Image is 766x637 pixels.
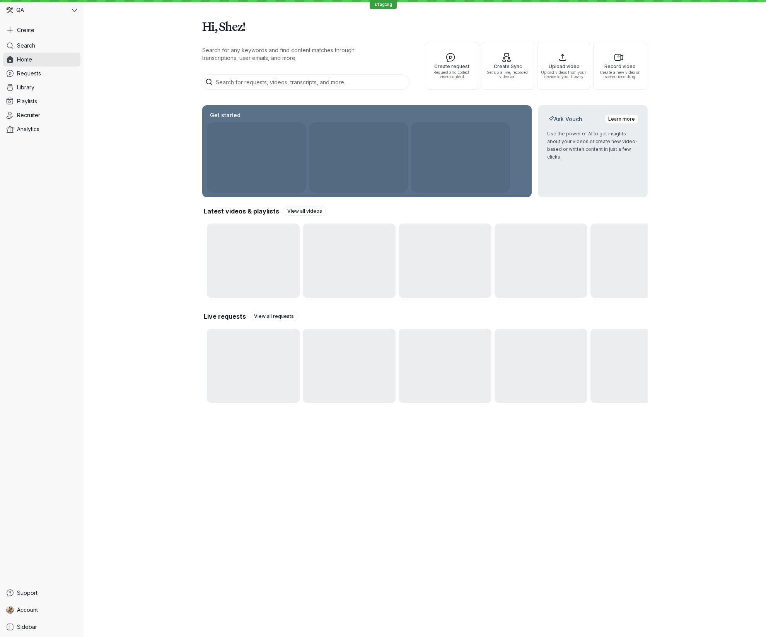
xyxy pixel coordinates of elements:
[541,70,588,79] span: Upload videos from your device to your library
[3,39,80,53] a: Search
[254,313,294,320] span: View all requests
[608,115,635,123] span: Learn more
[3,53,80,67] a: Home
[597,70,644,79] span: Create a new video or screen recording
[3,603,80,617] a: Shez Katrak avatarAccount
[597,64,644,69] span: Record video
[3,23,80,37] button: Create
[17,589,38,597] span: Support
[3,620,80,634] a: Sidebar
[3,67,80,80] a: Requests
[17,125,39,133] span: Analytics
[593,42,647,90] button: Record videoCreate a new video or screen recording
[202,15,648,37] h1: Hi, Shez!
[428,64,476,69] span: Create request
[6,7,13,14] img: QA avatar
[3,108,80,122] a: Recruiter
[17,623,37,631] span: Sidebar
[537,42,591,90] button: Upload videoUpload videos from your device to your library
[3,94,80,108] a: Playlists
[485,70,532,79] span: Set up a live, recorded video call
[541,64,588,69] span: Upload video
[481,42,535,90] button: Create SyncSet up a live, recorded video call
[202,46,388,62] p: Search for any keywords and find content matches through transcriptions, user emails, and more.
[428,70,476,79] span: Request and collect video content
[3,3,70,17] div: QA
[251,312,297,321] a: View all requests
[16,6,24,14] span: QA
[3,122,80,136] a: Analytics
[17,97,37,105] span: Playlists
[3,586,80,600] a: Support
[605,114,638,124] a: Learn more
[485,64,532,69] span: Create Sync
[17,70,41,77] span: Requests
[204,312,246,321] h2: Live requests
[201,74,409,90] input: Search for requests, videos, transcripts, and more...
[547,115,584,123] h2: Ask Vouch
[6,606,14,614] img: Shez Katrak avatar
[425,42,479,90] button: Create requestRequest and collect video content
[3,3,80,17] button: QA avatarQA
[284,207,326,216] a: View all videos
[3,80,80,94] a: Library
[287,207,322,215] span: View all videos
[17,42,35,50] span: Search
[17,56,32,63] span: Home
[17,111,40,119] span: Recruiter
[208,111,242,119] h2: Get started
[547,130,638,161] p: Use the power of AI to get insights about your videos or create new video-based or written conten...
[17,26,34,34] span: Create
[204,207,279,215] h2: Latest videos & playlists
[17,84,34,91] span: Library
[17,606,38,614] span: Account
